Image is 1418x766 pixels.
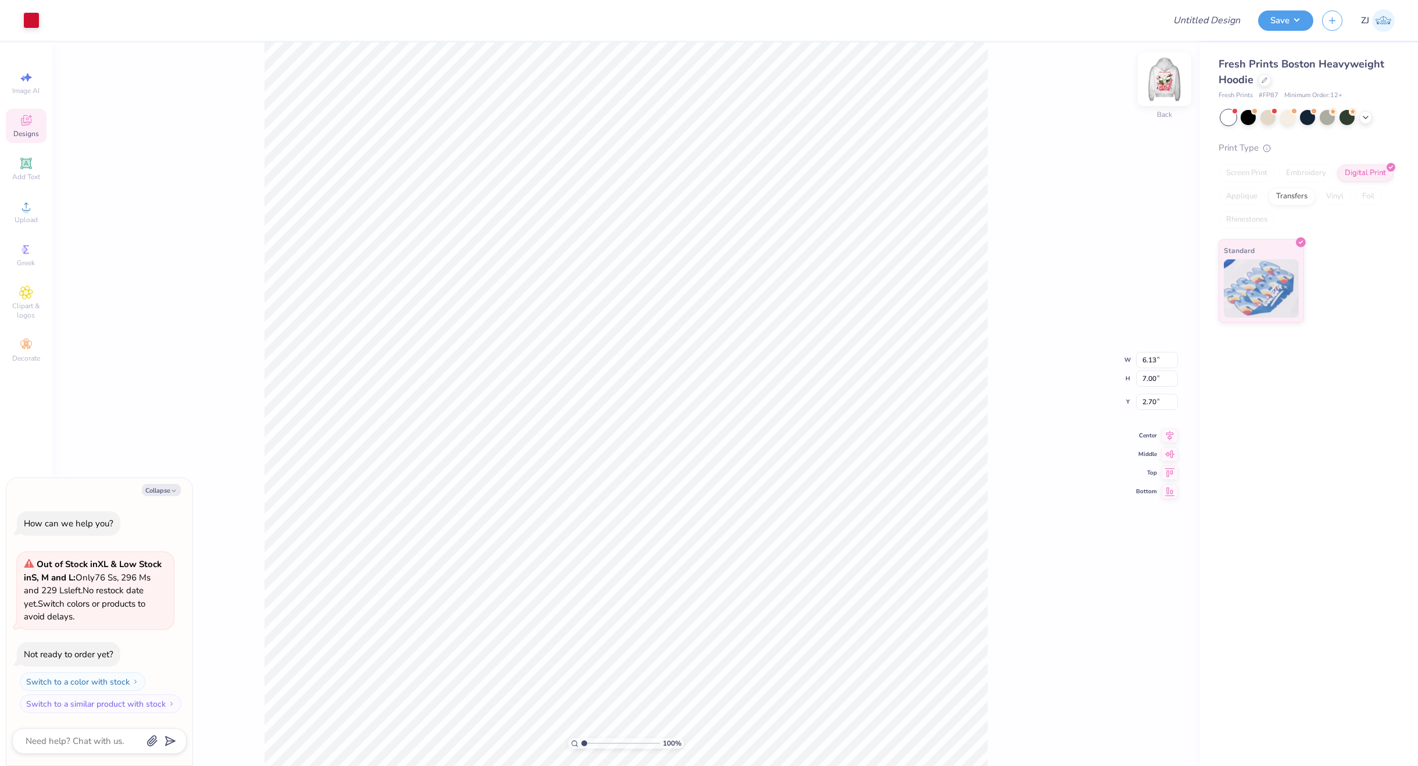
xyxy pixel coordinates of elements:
span: Greek [17,258,35,268]
span: Upload [15,215,38,225]
button: Save [1258,10,1313,31]
div: Foil [1355,188,1382,205]
span: # FP87 [1259,91,1278,101]
img: Switch to a similar product with stock [168,700,175,707]
button: Collapse [142,484,181,496]
input: Untitled Design [1164,9,1249,32]
span: No restock date yet. [24,585,144,610]
span: Decorate [12,354,40,363]
div: Applique [1219,188,1265,205]
div: Embroidery [1278,165,1334,182]
div: Screen Print [1219,165,1275,182]
span: Image AI [13,86,40,95]
div: Print Type [1219,141,1395,155]
div: Rhinestones [1219,211,1275,229]
strong: Out of Stock in XL [37,558,110,570]
strong: & Low Stock in S, M and L : [24,558,162,583]
span: ZJ [1361,14,1369,27]
img: Switch to a color with stock [132,678,139,685]
span: Fresh Prints Boston Heavyweight Hoodie [1219,57,1384,87]
img: Zhor Junavee Antocan [1372,9,1395,32]
img: Standard [1224,259,1299,318]
span: Middle [1136,450,1157,458]
span: Center [1136,432,1157,440]
span: 100 % [663,738,681,749]
img: Back [1141,56,1188,102]
span: Only 76 Ss, 296 Ms and 229 Ls left. Switch colors or products to avoid delays. [24,558,162,622]
div: Transfers [1269,188,1315,205]
span: Clipart & logos [6,301,47,320]
div: Not ready to order yet? [24,649,113,660]
div: Back [1157,110,1172,120]
div: Digital Print [1337,165,1394,182]
span: Add Text [12,172,40,181]
span: Designs [13,129,39,138]
span: Top [1136,469,1157,477]
div: How can we help you? [24,518,113,529]
span: Fresh Prints [1219,91,1253,101]
button: Switch to a color with stock [20,672,145,691]
div: Vinyl [1319,188,1351,205]
button: Switch to a similar product with stock [20,694,181,713]
span: Standard [1224,244,1255,256]
a: ZJ [1361,9,1395,32]
span: Minimum Order: 12 + [1284,91,1342,101]
span: Bottom [1136,487,1157,496]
